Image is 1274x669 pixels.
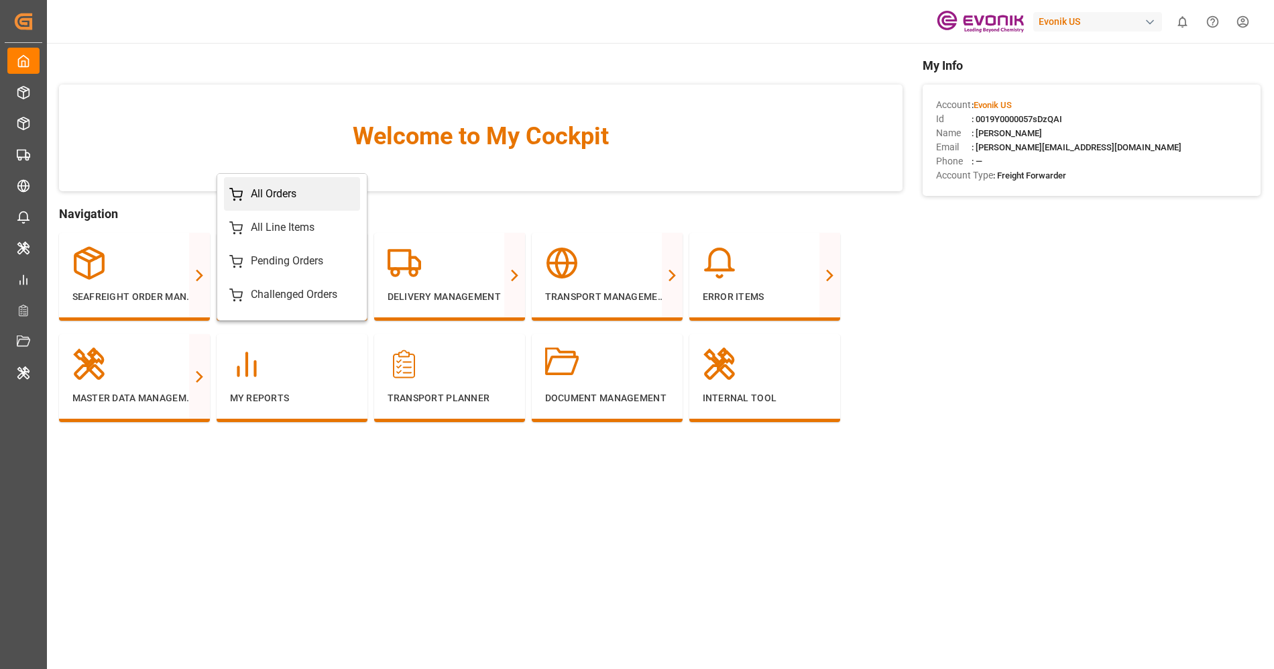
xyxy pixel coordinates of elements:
[936,126,972,140] span: Name
[972,100,1012,110] span: :
[936,140,972,154] span: Email
[86,118,876,154] span: Welcome to My Cockpit
[388,290,512,304] p: Delivery Management
[59,205,903,223] span: Navigation
[936,154,972,168] span: Phone
[972,128,1042,138] span: : [PERSON_NAME]
[251,219,314,236] div: All Line Items
[703,391,827,405] p: Internal Tool
[993,170,1066,181] span: : Freight Forwarder
[224,177,360,211] a: All Orders
[251,253,323,269] div: Pending Orders
[224,311,360,345] a: Completed Orders
[251,287,337,303] div: Challenged Orders
[72,391,196,405] p: Master Data Management
[703,290,827,304] p: Error Items
[224,244,360,278] a: Pending Orders
[224,278,360,311] a: Challenged Orders
[72,290,196,304] p: Seafreight Order Management
[545,290,669,304] p: Transport Management
[936,112,972,126] span: Id
[388,391,512,405] p: Transport Planner
[923,56,1261,74] span: My Info
[230,391,354,405] p: My Reports
[936,98,972,112] span: Account
[545,391,669,405] p: Document Management
[937,10,1024,34] img: Evonik-brand-mark-Deep-Purple-RGB.jpeg_1700498283.jpeg
[224,211,360,244] a: All Line Items
[974,100,1012,110] span: Evonik US
[936,168,993,183] span: Account Type
[972,114,1062,124] span: : 0019Y0000057sDzQAI
[251,186,296,202] div: All Orders
[972,156,982,166] span: : —
[972,142,1181,152] span: : [PERSON_NAME][EMAIL_ADDRESS][DOMAIN_NAME]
